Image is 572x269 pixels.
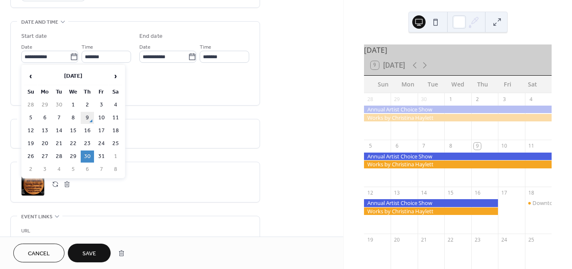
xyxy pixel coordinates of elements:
[364,114,552,121] div: Works by Christina Haylett
[67,99,80,111] td: 1
[67,163,80,175] td: 5
[447,190,454,197] div: 15
[21,18,58,27] span: Date and time
[21,212,52,221] span: Event links
[109,125,122,137] td: 18
[68,244,111,262] button: Save
[109,68,122,84] span: ›
[371,76,396,93] div: Sun
[38,112,52,124] td: 6
[527,143,535,150] div: 11
[25,68,37,84] span: ‹
[52,151,66,163] td: 28
[396,76,421,93] div: Mon
[81,99,94,111] td: 2
[67,86,80,98] th: We
[52,125,66,137] td: 14
[420,236,427,243] div: 21
[52,138,66,150] td: 21
[520,76,545,93] div: Sat
[81,138,94,150] td: 23
[527,236,535,243] div: 25
[367,236,374,243] div: 19
[38,151,52,163] td: 27
[474,190,481,197] div: 16
[527,96,535,103] div: 4
[364,106,552,113] div: Annual Artist Choice Show
[200,43,211,52] span: Time
[21,173,45,196] div: ;
[394,236,401,243] div: 20
[95,163,108,175] td: 7
[28,249,50,258] span: Cancel
[81,163,94,175] td: 6
[24,112,37,124] td: 5
[38,67,108,85] th: [DATE]
[474,143,481,150] div: 9
[95,151,108,163] td: 31
[95,112,108,124] td: 10
[95,86,108,98] th: Fr
[474,96,481,103] div: 2
[447,236,454,243] div: 22
[52,86,66,98] th: Tu
[446,76,470,93] div: Wed
[447,96,454,103] div: 1
[24,99,37,111] td: 28
[67,125,80,137] td: 15
[95,99,108,111] td: 3
[139,43,151,52] span: Date
[470,76,495,93] div: Thu
[67,112,80,124] td: 8
[82,43,93,52] span: Time
[38,125,52,137] td: 13
[367,190,374,197] div: 12
[109,138,122,150] td: 25
[38,138,52,150] td: 20
[38,163,52,175] td: 3
[367,143,374,150] div: 5
[67,151,80,163] td: 29
[21,43,32,52] span: Date
[474,236,481,243] div: 23
[495,76,520,93] div: Fri
[394,96,401,103] div: 29
[109,99,122,111] td: 4
[67,138,80,150] td: 22
[420,96,427,103] div: 30
[364,199,498,207] div: Annual Artist Choice Show
[52,163,66,175] td: 4
[38,86,52,98] th: Mo
[81,151,94,163] td: 30
[394,190,401,197] div: 13
[420,190,427,197] div: 14
[21,227,248,235] div: URL
[81,86,94,98] th: Th
[109,163,122,175] td: 8
[139,32,163,41] div: End date
[501,96,508,103] div: 3
[13,244,64,262] button: Cancel
[364,207,498,215] div: Works by Christina Haylett
[501,236,508,243] div: 24
[525,199,552,207] div: Downtown Mount Clemens Halloween Spooktacular
[394,143,401,150] div: 6
[24,151,37,163] td: 26
[82,249,96,258] span: Save
[501,190,508,197] div: 17
[364,153,552,160] div: Annual Artist Choice Show
[421,76,446,93] div: Tue
[447,143,454,150] div: 8
[95,138,108,150] td: 24
[364,160,552,168] div: Works by Christina Haylett
[38,99,52,111] td: 29
[527,190,535,197] div: 18
[109,151,122,163] td: 1
[21,32,47,41] div: Start date
[95,125,108,137] td: 17
[109,112,122,124] td: 11
[109,86,122,98] th: Sa
[501,143,508,150] div: 10
[81,112,94,124] td: 9
[367,96,374,103] div: 28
